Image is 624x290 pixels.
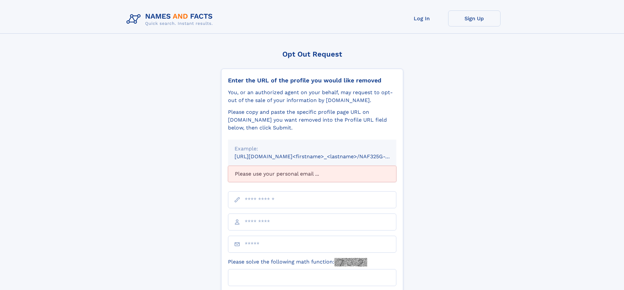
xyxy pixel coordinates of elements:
div: You, or an authorized agent on your behalf, may request to opt-out of the sale of your informatio... [228,89,396,104]
img: Logo Names and Facts [124,10,218,28]
div: Please use your personal email ... [228,166,396,182]
div: Enter the URL of the profile you would like removed [228,77,396,84]
a: Sign Up [448,10,501,26]
a: Log In [396,10,448,26]
label: Please solve the following math function: [228,258,367,266]
div: Opt Out Request [221,50,403,58]
small: [URL][DOMAIN_NAME]<firstname>_<lastname>/NAF325G-xxxxxxxx [235,153,409,160]
div: Please copy and paste the specific profile page URL on [DOMAIN_NAME] you want removed into the Pr... [228,108,396,132]
div: Example: [235,145,390,153]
